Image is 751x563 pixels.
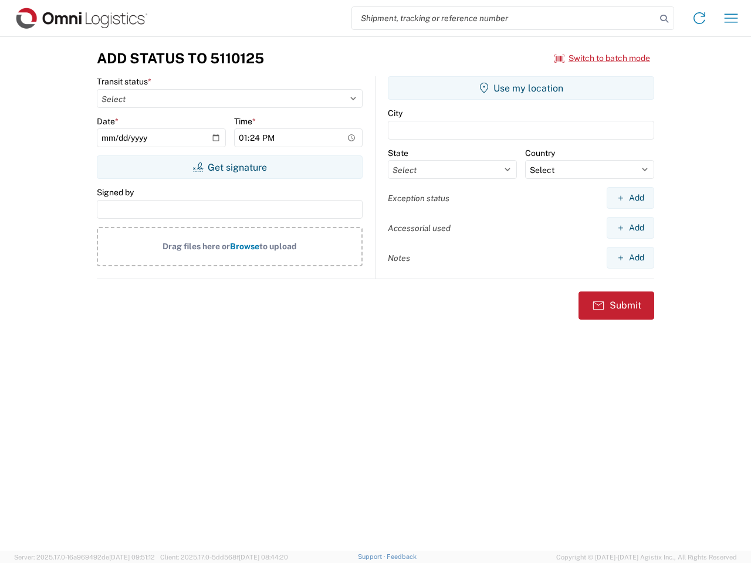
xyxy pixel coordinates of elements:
[388,223,451,233] label: Accessorial used
[163,242,230,251] span: Drag files here or
[358,553,387,560] a: Support
[160,554,288,561] span: Client: 2025.17.0-5dd568f
[352,7,656,29] input: Shipment, tracking or reference number
[525,148,555,158] label: Country
[607,187,654,209] button: Add
[607,217,654,239] button: Add
[259,242,297,251] span: to upload
[388,253,410,263] label: Notes
[554,49,650,68] button: Switch to batch mode
[97,187,134,198] label: Signed by
[97,76,151,87] label: Transit status
[556,552,737,562] span: Copyright © [DATE]-[DATE] Agistix Inc., All Rights Reserved
[387,553,417,560] a: Feedback
[109,554,155,561] span: [DATE] 09:51:12
[388,193,449,204] label: Exception status
[388,108,402,118] label: City
[579,291,654,320] button: Submit
[14,554,155,561] span: Server: 2025.17.0-16a969492de
[388,76,654,100] button: Use my location
[97,155,363,179] button: Get signature
[388,148,408,158] label: State
[239,554,288,561] span: [DATE] 08:44:20
[97,116,119,127] label: Date
[230,242,259,251] span: Browse
[97,50,264,67] h3: Add Status to 5110125
[607,247,654,269] button: Add
[234,116,256,127] label: Time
